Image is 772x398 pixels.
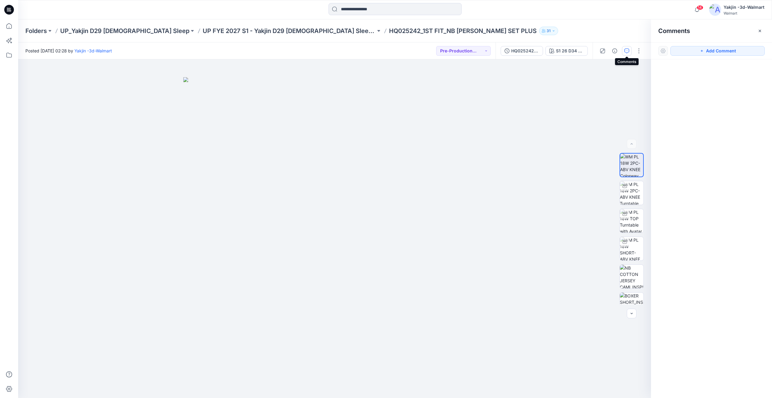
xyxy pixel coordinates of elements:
[670,46,765,56] button: Add Comment
[183,77,486,398] img: eyJhbGciOiJIUzI1NiIsImtpZCI6IjAiLCJzbHQiOiJzZXMiLCJ0eXAiOiJKV1QifQ.eyJkYXRhIjp7InR5cGUiOiJzdG9yYW...
[547,28,551,34] p: 31
[620,265,643,288] img: NB COTTON JERSEY CAMI_INSPIRATION
[556,48,584,54] div: S1 26 D34 NB 2 CHERRY HEARTS v1
[25,48,112,54] span: Posted [DATE] 02:28 by
[709,4,721,16] img: avatar
[724,11,764,15] div: Walmart
[501,46,543,56] button: HQ025242_1ST FIT_NB [PERSON_NAME] SET PLUS
[620,237,643,260] img: WM PL 18W SHORT-ABV KNEE Turntable with Avatar
[539,27,558,35] button: 31
[697,5,703,10] span: 14
[511,48,539,54] div: HQ025242_1ST FIT_NB [PERSON_NAME] SET PLUS
[610,46,620,56] button: Details
[25,27,47,35] a: Folders
[74,48,112,53] a: Yakjin -3d-Walmart
[389,27,537,35] p: HQ025242_1ST FIT_NB [PERSON_NAME] SET PLUS
[203,27,376,35] a: UP FYE 2027 S1 - Yakjin D29 [DEMOGRAPHIC_DATA] Sleepwear
[60,27,189,35] a: UP_Yakjin D29 [DEMOGRAPHIC_DATA] Sleep
[545,46,588,56] button: S1 26 D34 NB 2 CHERRY HEARTS v1
[620,293,643,316] img: BOXER SHORT_INSPIRATION (2) (1)
[658,27,690,35] h2: Comments
[620,154,643,177] img: WM PL 18W 2PC-ABV KNEE Colorway wo Avatar
[724,4,764,11] div: Yakjin -3d-Walmart
[620,181,643,205] img: WM PL 18W 2PC-ABV KNEE Turntable with Avatar
[620,209,643,233] img: WM PL 18W TOP Turntable with Avatar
